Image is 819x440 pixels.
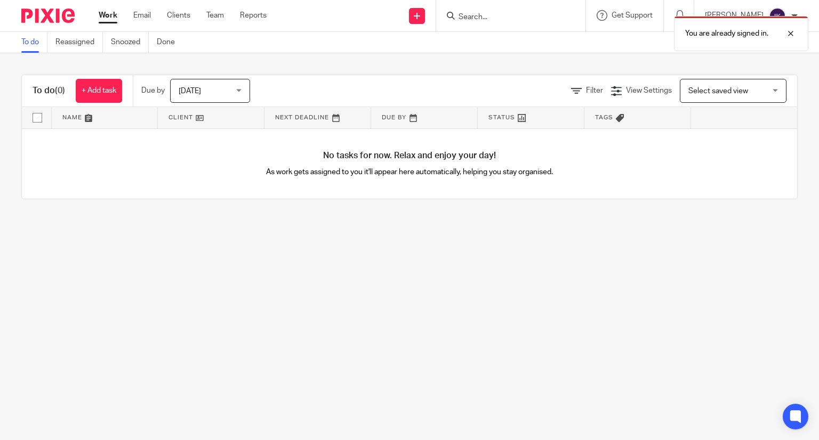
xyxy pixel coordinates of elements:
a: Reports [240,10,267,21]
span: Filter [586,87,603,94]
span: [DATE] [179,87,201,95]
a: Snoozed [111,32,149,53]
span: Tags [595,115,613,120]
h4: No tasks for now. Relax and enjoy your day! [22,150,797,161]
img: svg%3E [769,7,786,25]
p: Due by [141,85,165,96]
a: Done [157,32,183,53]
span: (0) [55,86,65,95]
a: To do [21,32,47,53]
p: As work gets assigned to you it'll appear here automatically, helping you stay organised. [216,167,604,177]
a: + Add task [76,79,122,103]
a: Clients [167,10,190,21]
a: Team [206,10,224,21]
span: Select saved view [688,87,748,95]
p: You are already signed in. [685,28,768,39]
img: Pixie [21,9,75,23]
h1: To do [33,85,65,96]
a: Work [99,10,117,21]
a: Reassigned [55,32,103,53]
span: View Settings [626,87,672,94]
a: Email [133,10,151,21]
